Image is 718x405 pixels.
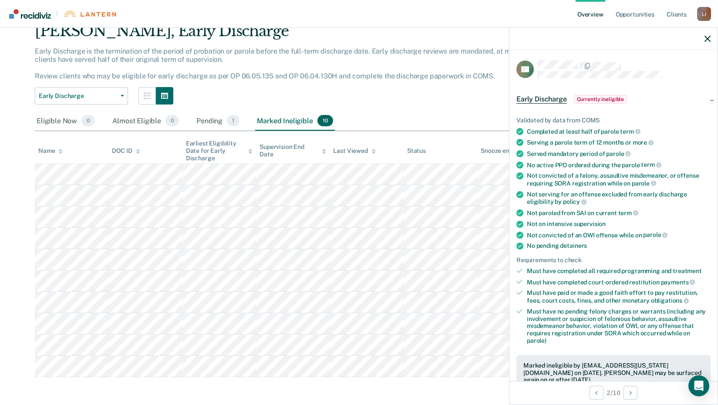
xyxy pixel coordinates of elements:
[641,161,661,168] span: term
[527,337,546,344] span: parole)
[527,128,711,135] div: Completed at least half of parole
[260,143,326,158] div: Supervision End Date
[697,7,711,21] div: L J
[632,180,656,187] span: parole
[481,147,530,155] div: Snooze ends in
[618,209,638,216] span: term
[527,172,711,187] div: Not convicted of a felony, assaultive misdemeanor, or offense requiring SORA registration while on
[509,85,718,113] div: Early DischargeCurrently ineligible
[633,139,654,146] span: more
[255,111,334,131] div: Marked Ineligible
[527,220,711,228] div: Not on intensive
[111,111,181,131] div: Almost Eligible
[527,289,711,304] div: Must have paid or made a good faith effort to pay restitution, fees, court costs, fines, and othe...
[516,95,567,104] span: Early Discharge
[35,22,573,47] div: [PERSON_NAME], Early Discharge
[333,147,375,155] div: Last Viewed
[527,267,711,275] div: Must have completed all required programming and
[81,115,95,126] span: 0
[165,115,179,126] span: 0
[560,242,587,249] span: detainers
[574,95,627,104] span: Currently ineligible
[527,138,711,146] div: Serving a parole term of 12 months or
[563,198,587,205] span: policy
[516,117,711,124] div: Validated by data from COMS
[661,279,695,286] span: payments
[624,386,637,400] button: Next Opportunity
[523,362,704,384] div: Marked ineligible by [EMAIL_ADDRESS][US_STATE][DOMAIN_NAME] on [DATE]. [PERSON_NAME] may be surfa...
[186,140,253,162] div: Earliest Eligibility Date for Early Discharge
[688,375,709,396] div: Open Intercom Messenger
[527,308,711,344] div: Must have no pending felony charges or warrants (including any involvement or suspicion of feloni...
[112,147,140,155] div: DOC ID
[527,191,711,206] div: Not serving for an offense excluded from early discharge eligibility by
[527,150,711,158] div: Served mandatory period of
[643,231,667,238] span: parole
[697,7,711,21] button: Profile dropdown button
[35,47,553,81] p: Early Discharge is the termination of the period of probation or parole before the full-term disc...
[516,256,711,264] div: Requirements to check
[620,128,640,135] span: term
[38,147,63,155] div: Name
[574,220,606,227] span: supervision
[227,115,239,126] span: 1
[9,9,51,19] img: Recidiviz
[35,111,97,131] div: Eligible Now
[673,267,702,274] span: treatment
[527,161,711,169] div: No active PPO ordered during the parole
[509,381,718,404] div: 2 / 10
[606,150,630,157] span: parole
[39,92,117,100] span: Early Discharge
[527,278,711,286] div: Must have completed court-ordered restitution
[63,10,116,17] img: Lantern
[195,111,241,131] div: Pending
[651,297,689,304] span: obligations
[51,10,63,17] span: |
[590,386,603,400] button: Previous Opportunity
[527,209,711,217] div: Not paroled from SAI on current
[527,242,711,250] div: No pending
[407,147,426,155] div: Status
[317,115,333,126] span: 10
[527,231,711,239] div: Not convicted of an OWI offense while on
